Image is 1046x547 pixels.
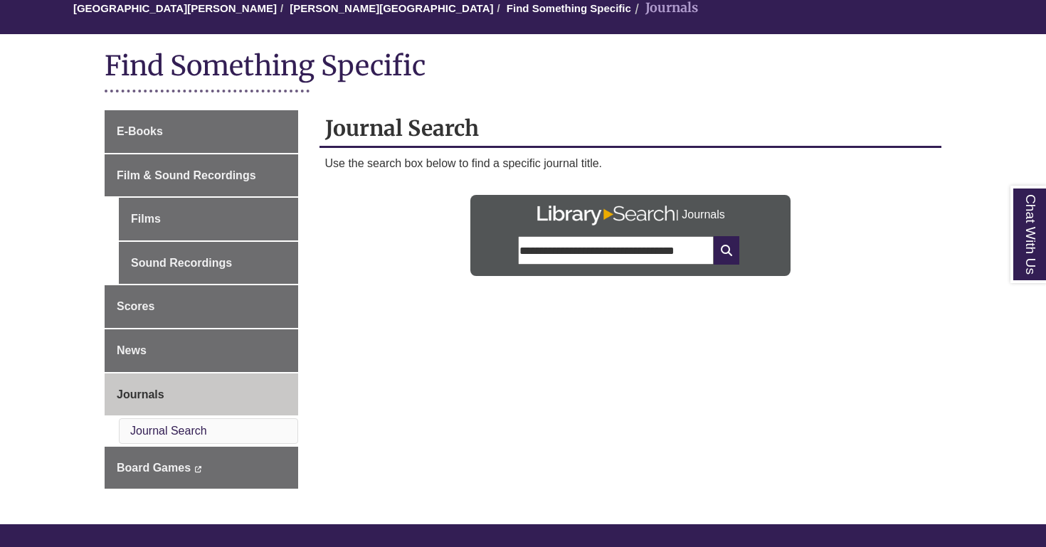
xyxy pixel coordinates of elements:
[117,300,154,312] span: Scores
[105,48,941,86] h1: Find Something Specific
[536,206,676,226] img: Library Search Logo
[105,447,298,489] a: Board Games
[105,110,298,153] a: E-Books
[290,2,493,14] a: [PERSON_NAME][GEOGRAPHIC_DATA]
[105,285,298,328] a: Scores
[325,155,936,172] p: Use the search box below to find a specific journal title.
[319,110,942,148] h2: Journal Search
[117,169,256,181] span: Film & Sound Recordings
[119,198,298,240] a: Films
[507,2,631,14] a: Find Something Specific
[117,462,191,474] span: Board Games
[117,388,164,400] span: Journals
[194,466,202,472] i: This link opens in a new window
[105,154,298,197] a: Film & Sound Recordings
[119,242,298,285] a: Sound Recordings
[105,329,298,372] a: News
[105,110,298,489] div: Guide Page Menu
[105,373,298,416] a: Journals
[73,2,277,14] a: [GEOGRAPHIC_DATA][PERSON_NAME]
[130,425,207,437] a: Journal Search
[676,201,725,223] p: | Journals
[117,125,163,137] span: E-Books
[117,344,147,356] span: News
